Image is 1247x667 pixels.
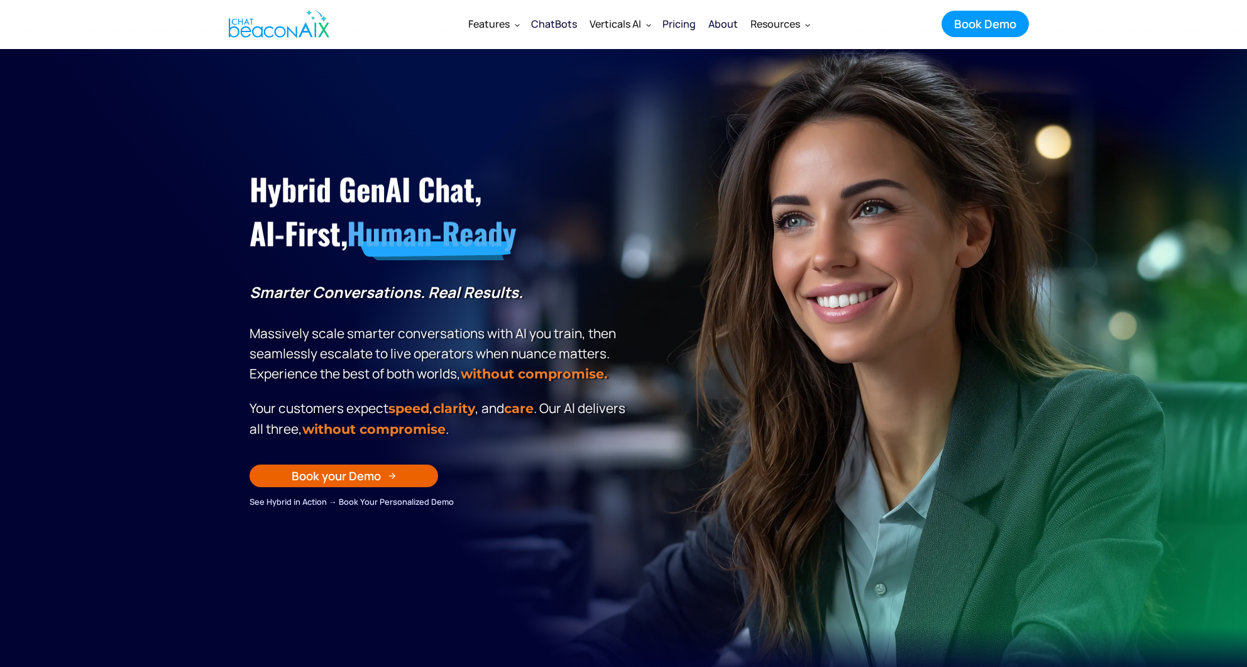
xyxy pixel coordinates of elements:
img: Arrow [388,472,396,480]
strong: Smarter Conversations. Real Results. [250,282,523,302]
strong: speed [388,400,429,416]
span: care [504,400,534,416]
a: home [218,2,336,46]
img: Dropdown [805,22,810,27]
a: Book Demo [942,11,1029,37]
a: About [702,8,744,40]
div: Verticals AI [583,9,656,39]
strong: without compromise. [461,366,607,382]
div: Resources [750,15,800,33]
a: ChatBots [525,8,583,40]
span: without compromise [302,421,446,437]
p: Your customers expect , , and . Our Al delivers all three, . [250,398,630,439]
a: Book your Demo [250,465,438,487]
span: clarity [433,400,475,416]
span: Human-Ready [347,211,516,255]
div: Book Demo [954,16,1016,32]
h1: Hybrid GenAI Chat, AI-First, [250,167,630,256]
div: Features [468,15,510,33]
div: About [708,15,738,33]
div: Features [462,9,525,39]
p: Massively scale smarter conversations with AI you train, then seamlessly escalate to live operato... [250,282,630,384]
img: Dropdown [515,22,520,27]
div: Resources [744,9,815,39]
div: Book your Demo [292,468,381,484]
div: Pricing [662,15,696,33]
div: See Hybrid in Action → Book Your Personalized Demo [250,495,630,509]
div: ChatBots [531,15,577,33]
a: Pricing [656,8,702,40]
div: Verticals AI [590,15,641,33]
img: Dropdown [646,22,651,27]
